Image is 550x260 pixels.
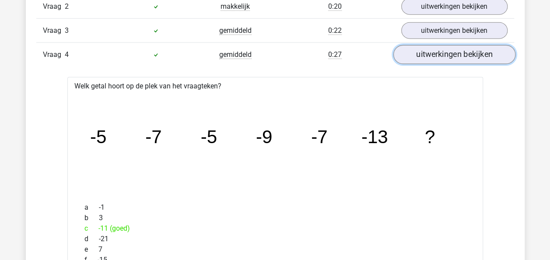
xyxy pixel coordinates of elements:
[84,244,98,255] span: e
[78,223,473,234] div: -11 (goed)
[84,234,99,244] span: d
[78,202,473,213] div: -1
[65,50,69,59] span: 4
[328,26,342,35] span: 0:22
[401,22,508,39] a: uitwerkingen bekijken
[219,50,252,59] span: gemiddeld
[43,49,65,60] span: Vraag
[43,1,65,12] span: Vraag
[145,127,162,148] tspan: -7
[256,127,273,148] tspan: -9
[84,213,99,223] span: b
[362,127,389,148] tspan: -13
[78,213,473,223] div: 3
[425,127,435,148] tspan: ?
[221,2,250,11] span: makkelijk
[393,45,515,64] a: uitwerkingen bekijken
[312,127,328,148] tspan: -7
[90,127,107,148] tspan: -5
[43,25,65,36] span: Vraag
[84,223,98,234] span: c
[78,244,473,255] div: 7
[328,50,342,59] span: 0:27
[84,202,99,213] span: a
[328,2,342,11] span: 0:20
[219,26,252,35] span: gemiddeld
[65,26,69,35] span: 3
[65,2,69,11] span: 2
[78,234,473,244] div: -21
[201,127,217,148] tspan: -5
